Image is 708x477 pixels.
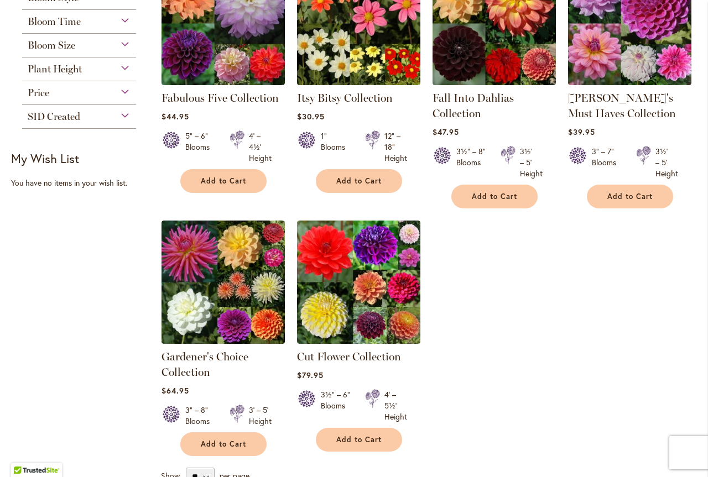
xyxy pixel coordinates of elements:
div: 3½' – 5' Height [520,146,543,179]
iframe: Launch Accessibility Center [8,438,39,469]
button: Add to Cart [587,185,673,208]
button: Add to Cart [180,169,267,193]
button: Add to Cart [180,432,267,456]
a: Gardener's Choice Collection [162,336,285,346]
a: Fall Into Dahlias Collection [433,77,556,87]
span: Add to Cart [472,192,517,201]
a: Gardener's Choice Collection [162,350,248,379]
span: Add to Cart [336,176,382,186]
img: CUT FLOWER COLLECTION [297,221,420,344]
span: Add to Cart [201,439,246,449]
span: $44.95 [162,111,189,122]
div: 3½" – 8" Blooms [456,146,487,179]
span: Price [28,87,49,99]
a: Cut Flower Collection [297,350,401,363]
div: 4' – 5½' Height [384,389,407,422]
a: CUT FLOWER COLLECTION [297,336,420,346]
button: Add to Cart [316,428,402,452]
a: Itsy Bitsy Collection [297,77,420,87]
a: Fall Into Dahlias Collection [433,91,514,120]
a: [PERSON_NAME]'s Must Haves Collection [568,91,676,120]
span: Bloom Time [28,15,81,28]
span: SID Created [28,111,80,123]
div: 3½' – 5' Height [655,146,678,179]
img: Gardener's Choice Collection [162,221,285,344]
a: Heather's Must Haves Collection [568,77,691,87]
span: $47.95 [433,127,459,137]
span: Add to Cart [201,176,246,186]
span: $64.95 [162,385,189,396]
div: 5" – 6" Blooms [185,130,216,164]
div: 12" – 18" Height [384,130,407,164]
a: Fabulous Five Collection [162,77,285,87]
span: Add to Cart [336,435,382,444]
span: $30.95 [297,111,325,122]
div: 4' – 4½' Height [249,130,272,164]
div: 1" Blooms [321,130,352,164]
div: You have no items in your wish list. [11,177,154,188]
a: Itsy Bitsy Collection [297,91,393,104]
strong: My Wish List [11,150,79,166]
button: Add to Cart [451,185,538,208]
div: 3' – 5' Height [249,405,272,427]
div: 3" – 7" Blooms [592,146,623,179]
span: Plant Height [28,63,82,75]
div: 3" – 8" Blooms [185,405,216,427]
span: Add to Cart [607,192,653,201]
div: 3½" – 6" Blooms [321,389,352,422]
a: Fabulous Five Collection [162,91,279,104]
span: $39.95 [568,127,595,137]
span: $79.95 [297,370,324,380]
span: Bloom Size [28,39,75,51]
button: Add to Cart [316,169,402,193]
